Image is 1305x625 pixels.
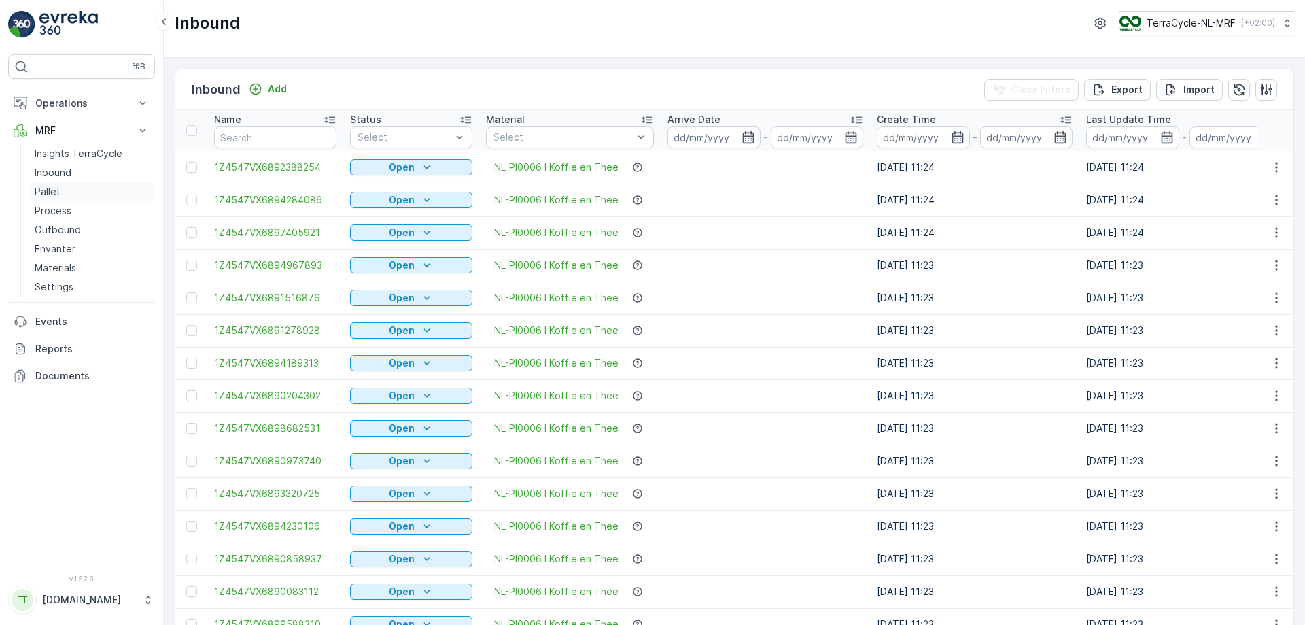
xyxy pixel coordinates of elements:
div: Toggle Row Selected [186,358,197,369]
p: Material [486,113,525,126]
p: Open [389,226,415,239]
input: Search [214,126,336,148]
a: Settings [29,277,155,297]
span: 1Z4547VX6894189313 [214,356,336,370]
button: Open [350,420,472,437]
p: Open [389,161,415,174]
p: Open [389,454,415,468]
p: Import [1183,83,1215,97]
span: NL-PI0006 I Koffie en Thee [494,422,619,435]
p: TerraCycle-NL-MRF [1147,16,1236,30]
span: NL-PI0006 I Koffie en Thee [494,389,619,403]
a: Process [29,201,155,220]
a: NL-PI0006 I Koffie en Thee [494,585,619,598]
p: Open [389,487,415,501]
span: NL-PI0006 I Koffie en Thee [494,454,619,468]
span: NL-PI0006 I Koffie en Thee [494,258,619,272]
button: Open [350,453,472,469]
p: Open [389,585,415,598]
p: Open [389,258,415,272]
p: ( +02:00 ) [1241,18,1275,29]
a: 1Z4547VX6894284086 [214,193,336,207]
td: [DATE] 11:24 [1079,151,1289,184]
a: Envanter [29,239,155,258]
input: dd/mm/yyyy [980,126,1073,148]
a: NL-PI0006 I Koffie en Thee [494,291,619,305]
p: Envanter [35,242,75,256]
span: 1Z4547VX6894967893 [214,258,336,272]
div: Toggle Row Selected [186,390,197,401]
p: Open [389,291,415,305]
td: [DATE] 11:23 [870,282,1079,314]
input: dd/mm/yyyy [667,126,761,148]
td: [DATE] 11:23 [870,379,1079,412]
a: 1Z4547VX6890973740 [214,454,336,468]
p: Process [35,204,71,218]
td: [DATE] 11:24 [870,216,1079,249]
td: [DATE] 11:24 [870,184,1079,216]
a: Insights TerraCycle [29,144,155,163]
p: [DOMAIN_NAME] [42,593,136,607]
span: NL-PI0006 I Koffie en Thee [494,161,619,174]
button: TT[DOMAIN_NAME] [8,586,155,614]
button: Open [350,159,472,175]
span: NL-PI0006 I Koffie en Thee [494,193,619,207]
td: [DATE] 11:23 [1079,282,1289,314]
p: Select [358,131,451,144]
td: [DATE] 11:23 [870,347,1079,379]
span: 1Z4547VX6898682531 [214,422,336,435]
div: Toggle Row Selected [186,554,197,564]
p: Select [493,131,633,144]
p: Reports [35,342,150,356]
a: NL-PI0006 I Koffie en Thee [494,324,619,337]
button: Open [350,355,472,371]
button: Open [350,518,472,535]
p: Open [389,193,415,207]
a: 1Z4547VX6890858937 [214,552,336,566]
div: Toggle Row Selected [186,325,197,336]
p: Name [214,113,241,126]
a: 1Z4547VX6890083112 [214,585,336,598]
span: 1Z4547VX6894230106 [214,520,336,533]
a: Documents [8,362,155,390]
p: Open [389,552,415,566]
td: [DATE] 11:23 [1079,249,1289,282]
a: NL-PI0006 I Koffie en Thee [494,226,619,239]
td: [DATE] 11:23 [870,412,1079,445]
a: Outbound [29,220,155,239]
div: Toggle Row Selected [186,162,197,173]
span: 1Z4547VX6892388254 [214,161,336,174]
a: 1Z4547VX6891278928 [214,324,336,337]
div: Toggle Row Selected [186,488,197,499]
a: 1Z4547VX6891516876 [214,291,336,305]
p: Outbound [35,223,81,237]
button: Clear Filters [984,79,1079,101]
button: Operations [8,90,155,117]
button: MRF [8,117,155,144]
div: Toggle Row Selected [186,423,197,434]
div: Toggle Row Selected [186,586,197,597]
td: [DATE] 11:24 [870,151,1079,184]
td: [DATE] 11:23 [870,543,1079,575]
a: NL-PI0006 I Koffie en Thee [494,356,619,370]
p: Open [389,520,415,533]
button: Export [1084,79,1151,101]
button: Open [350,322,472,339]
span: NL-PI0006 I Koffie en Thee [494,487,619,501]
a: NL-PI0006 I Koffie en Thee [494,520,619,533]
a: 1Z4547VX6897405921 [214,226,336,239]
p: Clear Filters [1011,83,1071,97]
p: Inbound [175,12,240,34]
p: Create Time [877,113,936,126]
p: Last Update Time [1086,113,1171,126]
td: [DATE] 11:23 [870,575,1079,608]
td: [DATE] 11:23 [1079,445,1289,477]
img: logo [8,11,35,38]
a: Inbound [29,163,155,182]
